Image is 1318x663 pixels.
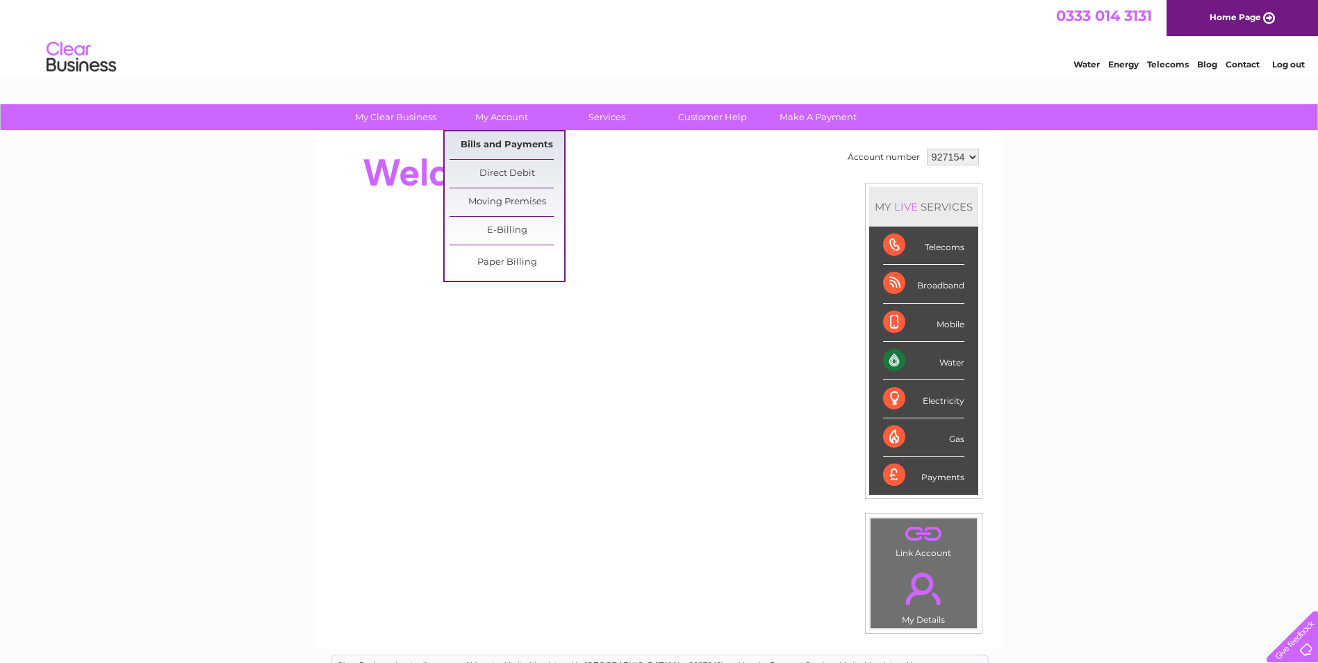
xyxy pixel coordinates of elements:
[883,342,964,380] div: Water
[450,131,564,159] a: Bills and Payments
[883,304,964,342] div: Mobile
[883,380,964,418] div: Electricity
[1147,59,1189,69] a: Telecoms
[331,8,988,67] div: Clear Business is a trading name of Verastar Limited (registered in [GEOGRAPHIC_DATA] No. 3667643...
[550,104,664,130] a: Services
[883,418,964,457] div: Gas
[883,265,964,303] div: Broadband
[1108,59,1139,69] a: Energy
[1226,59,1260,69] a: Contact
[1073,59,1100,69] a: Water
[450,217,564,245] a: E-Billing
[874,564,973,613] a: .
[444,104,559,130] a: My Account
[761,104,875,130] a: Make A Payment
[883,227,964,265] div: Telecoms
[874,522,973,546] a: .
[450,188,564,216] a: Moving Premises
[338,104,453,130] a: My Clear Business
[891,200,921,213] div: LIVE
[870,518,978,562] td: Link Account
[46,36,117,79] img: logo.png
[844,145,923,169] td: Account number
[1272,59,1305,69] a: Log out
[450,249,564,277] a: Paper Billing
[1056,7,1152,24] a: 0333 014 3131
[883,457,964,494] div: Payments
[1197,59,1217,69] a: Blog
[870,561,978,629] td: My Details
[655,104,770,130] a: Customer Help
[450,160,564,188] a: Direct Debit
[869,187,978,227] div: MY SERVICES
